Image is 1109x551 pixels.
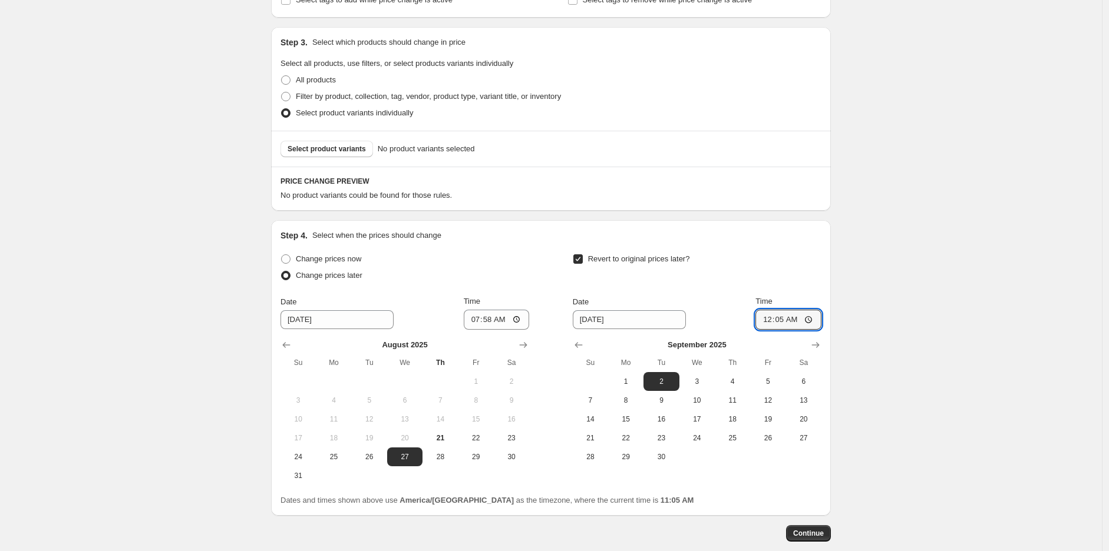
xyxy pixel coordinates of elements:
input: 8/21/2025 [573,310,686,329]
button: Sunday August 3 2025 [280,391,316,410]
th: Friday [458,353,494,372]
button: Friday August 29 2025 [458,447,494,466]
span: Change prices later [296,271,362,280]
h2: Step 3. [280,36,308,48]
span: Dates and times shown above use as the timezone, where the current time is [280,496,694,504]
span: 12 [357,414,382,424]
p: Select which products should change in price [312,36,466,48]
input: 12:00 [464,310,530,330]
button: Sunday September 28 2025 [573,447,608,466]
button: Show previous month, July 2025 [278,337,295,353]
span: 11 [719,396,745,405]
button: Friday August 8 2025 [458,391,494,410]
th: Wednesday [387,353,423,372]
span: 6 [392,396,418,405]
span: 26 [755,433,781,443]
span: 1 [613,377,639,386]
span: 8 [613,396,639,405]
button: Tuesday September 9 2025 [643,391,679,410]
span: 24 [285,452,311,462]
th: Wednesday [679,353,715,372]
button: Saturday September 6 2025 [786,372,821,391]
span: Time [755,297,772,306]
th: Tuesday [643,353,679,372]
button: Tuesday September 2 2025 [643,372,679,391]
button: Wednesday August 20 2025 [387,429,423,447]
button: Thursday August 14 2025 [423,410,458,429]
button: Monday August 4 2025 [316,391,351,410]
button: Wednesday September 10 2025 [679,391,715,410]
span: 3 [285,396,311,405]
button: Show previous month, August 2025 [570,337,587,353]
span: 11 [321,414,346,424]
span: Change prices now [296,254,361,263]
button: Saturday September 20 2025 [786,410,821,429]
span: Sa [791,358,817,367]
span: Time [464,297,480,306]
span: Fr [463,358,489,367]
button: Wednesday September 24 2025 [679,429,715,447]
button: Thursday August 28 2025 [423,447,458,466]
span: 19 [755,414,781,424]
button: Thursday September 18 2025 [715,410,750,429]
button: Tuesday August 12 2025 [352,410,387,429]
button: Tuesday September 23 2025 [643,429,679,447]
button: Sunday August 31 2025 [280,466,316,485]
span: Select product variants [288,144,366,154]
span: Select product variants individually [296,108,413,117]
span: Filter by product, collection, tag, vendor, product type, variant title, or inventory [296,92,561,101]
span: Date [573,297,589,306]
span: 16 [648,414,674,424]
input: 8/21/2025 [280,310,394,329]
span: 30 [499,452,524,462]
button: Tuesday August 19 2025 [352,429,387,447]
button: Sunday September 7 2025 [573,391,608,410]
span: 20 [791,414,817,424]
button: Tuesday August 26 2025 [352,447,387,466]
span: Sa [499,358,524,367]
span: 19 [357,433,382,443]
button: Tuesday August 5 2025 [352,391,387,410]
span: 21 [577,433,603,443]
button: Thursday September 25 2025 [715,429,750,447]
span: 15 [613,414,639,424]
button: Sunday August 24 2025 [280,447,316,466]
span: 4 [321,396,346,405]
span: No product variants selected [378,143,475,155]
span: Su [577,358,603,367]
button: Monday August 25 2025 [316,447,351,466]
b: 11:05 AM [661,496,694,504]
span: Date [280,297,296,306]
span: 29 [463,452,489,462]
span: 31 [285,471,311,480]
span: 17 [684,414,710,424]
button: Wednesday August 13 2025 [387,410,423,429]
span: 10 [285,414,311,424]
button: Sunday September 21 2025 [573,429,608,447]
button: Friday September 19 2025 [750,410,785,429]
span: 25 [719,433,745,443]
span: 12 [755,396,781,405]
span: 7 [577,396,603,405]
button: Saturday September 13 2025 [786,391,821,410]
button: Monday August 11 2025 [316,410,351,429]
span: We [392,358,418,367]
span: 13 [791,396,817,405]
button: Continue [786,525,831,542]
b: America/[GEOGRAPHIC_DATA] [400,496,514,504]
span: 2 [499,377,524,386]
th: Sunday [280,353,316,372]
span: 5 [357,396,382,405]
span: 9 [648,396,674,405]
span: 22 [613,433,639,443]
span: Mo [321,358,346,367]
button: Friday August 1 2025 [458,372,494,391]
span: 23 [648,433,674,443]
h6: PRICE CHANGE PREVIEW [280,177,821,186]
th: Friday [750,353,785,372]
span: 21 [427,433,453,443]
span: 25 [321,452,346,462]
span: 7 [427,396,453,405]
button: Tuesday September 30 2025 [643,447,679,466]
button: Thursday September 11 2025 [715,391,750,410]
